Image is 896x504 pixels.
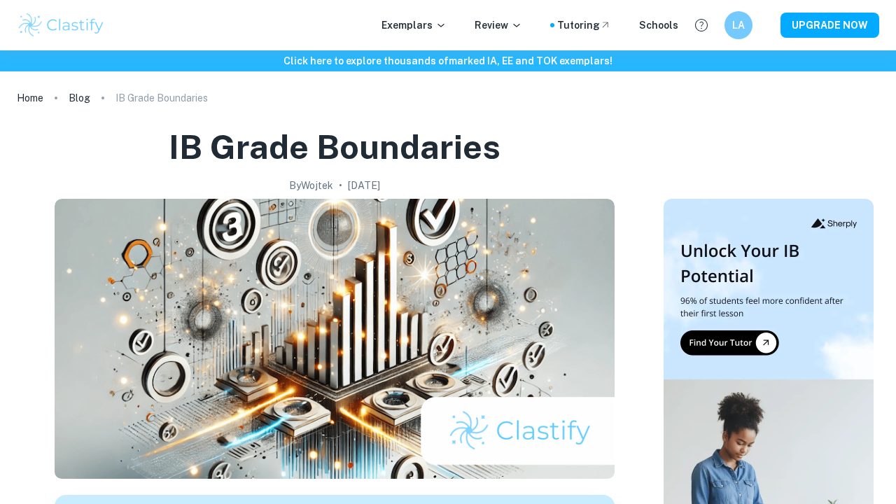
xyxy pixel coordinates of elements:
[169,125,500,169] h1: IB Grade Boundaries
[724,11,752,39] button: LA
[639,17,678,33] a: Schools
[17,88,43,108] a: Home
[689,13,713,37] button: Help and Feedback
[475,17,522,33] p: Review
[339,178,342,193] p: •
[381,17,447,33] p: Exemplars
[731,17,747,33] h6: LA
[115,90,208,106] p: IB Grade Boundaries
[780,13,879,38] button: UPGRADE NOW
[348,178,380,193] h2: [DATE]
[289,178,333,193] h2: By Wojtek
[17,11,106,39] img: Clastify logo
[55,199,615,479] img: IB Grade Boundaries cover image
[69,88,90,108] a: Blog
[3,53,893,69] h6: Click here to explore thousands of marked IA, EE and TOK exemplars !
[557,17,611,33] a: Tutoring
